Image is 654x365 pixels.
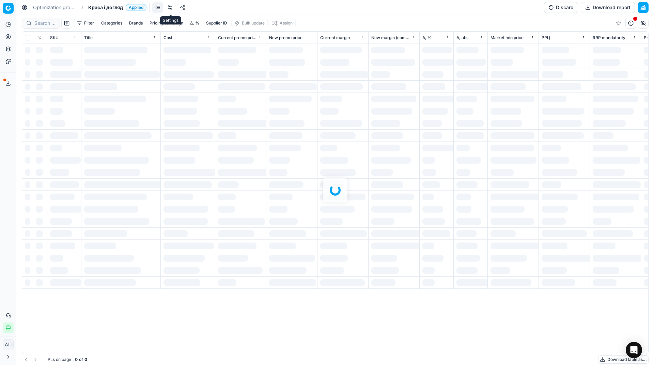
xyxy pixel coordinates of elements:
[33,4,146,11] nav: breadcrumb
[3,339,14,350] button: АП
[33,4,77,11] a: Optimization groups
[88,4,123,11] span: Краса і догляд
[160,16,181,24] div: Settings
[581,2,635,13] button: Download report
[3,339,13,350] span: АП
[544,2,578,13] button: Discard
[88,4,146,11] span: Краса і доглядApplied
[626,342,642,358] div: Open Intercom Messenger
[126,4,146,11] span: Applied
